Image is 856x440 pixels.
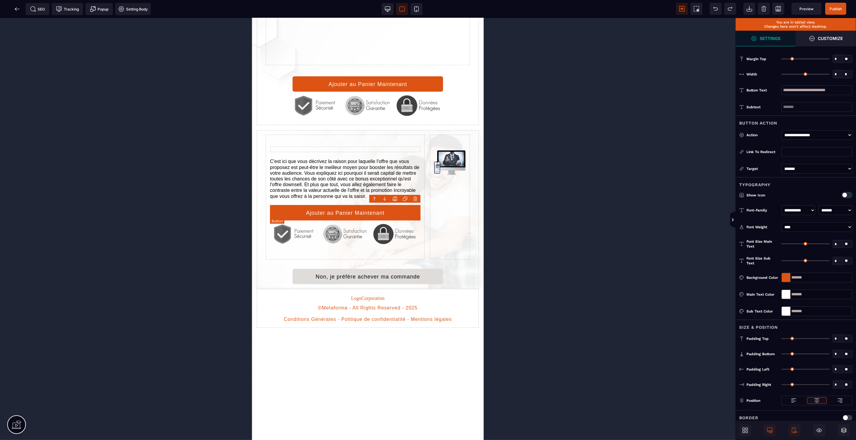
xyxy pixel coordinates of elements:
span: Toggle Views [736,211,742,229]
span: Open Style Manager [736,31,796,46]
text: LogoCorporation [9,275,223,285]
span: Save [825,3,846,15]
button: Ajouter au Panier Maintenant [18,187,169,202]
span: Preview [800,7,814,11]
p: Border [739,414,758,421]
p: Changes here won't affect desktop. [739,24,853,29]
span: Popup [90,6,109,12]
span: C'est ici que vous décrivez la raison pour laquelle l'offre que vous proposez est peut-être le me... [18,141,169,180]
div: Target [739,166,778,172]
div: Main Text Color [746,291,778,297]
span: Open Sub Layers [838,424,850,436]
div: Button Action [736,115,856,127]
span: Is Show Mobile [789,424,801,436]
img: 87d055df17f6086273031842b6306d2b_279_paiement_s%C3%A9curis%C3%A9.png [18,202,169,230]
p: You are in tablet view. [739,20,853,24]
span: Screenshot [690,3,702,15]
img: loading [814,398,820,404]
img: 87d055df17f6086273031842b6306d2b_279_paiement_s%C3%A9curis%C3%A9.png [39,74,193,102]
span: Margin Top [746,57,766,61]
span: Undo [710,3,722,15]
span: Open Blocks [739,424,751,436]
div: Button Text [746,87,778,93]
text: ©Metaforma - All Rights Reserved - 2025 Conditions Générales - Politique de confidentialité - Men... [9,285,223,306]
span: Open Import Webpage [743,3,755,15]
div: Size & Position [736,320,856,331]
span: Font Size Sub Text [746,256,778,266]
div: Link to redirect [739,149,778,155]
span: Padding Right [746,382,771,387]
span: Padding Top [746,336,769,341]
div: Action [746,132,778,138]
span: Tracking [56,6,79,12]
span: Setting Body [118,6,148,12]
div: Font-Family [746,207,778,213]
strong: Customize [818,36,843,41]
span: Font Size Main Text [746,239,778,249]
div: Subtext [746,104,778,110]
div: Typography [736,177,856,188]
span: Padding Left [746,367,769,372]
span: Is Show Desktop [764,424,776,436]
strong: Settings [760,36,781,41]
span: Favicon [115,3,151,15]
img: loading [791,398,797,404]
span: View mobile [411,3,423,15]
span: Seo meta data [26,3,49,15]
div: Background Color [746,275,778,281]
span: Tracking code [52,3,83,15]
span: Preview [792,3,822,15]
span: Clear [758,3,770,15]
span: Save [772,3,784,15]
img: loading [837,398,843,404]
p: Position [739,398,760,404]
div: Sub Text Color [746,308,778,314]
span: View components [676,3,688,15]
span: View tablet [396,3,408,15]
button: Non, je préfère achever ma commande [41,251,191,266]
span: Create Alert Modal [85,3,113,15]
span: Open Style Manager [796,31,856,46]
span: Padding Bottom [746,352,775,356]
p: Show Icon [739,192,814,198]
span: Publish [830,7,842,11]
div: Font Weight [746,224,778,230]
span: Redo [724,3,736,15]
span: SEO [30,6,45,12]
span: View desktop [382,3,394,15]
img: a4731ff007308822c135a82cd0feee97_277_qss.png [182,132,214,157]
button: Ajouter au Panier Maintenant [41,58,191,74]
span: Cmd Hidden Block [813,424,825,436]
span: Back [11,3,23,15]
span: Width [746,72,757,77]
